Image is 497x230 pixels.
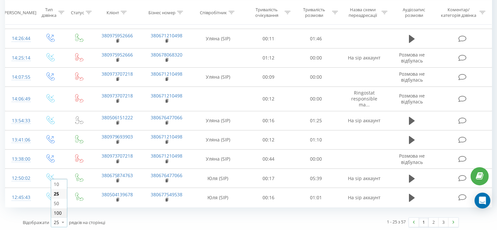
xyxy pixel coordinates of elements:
[107,10,119,15] div: Клієнт
[346,7,380,18] div: Назва схеми переадресації
[12,134,29,146] div: 13:41:06
[340,48,389,67] td: На sip аккаунт
[71,10,84,15] div: Статус
[340,169,389,188] td: На sip аккаунт
[102,93,133,99] a: 380973707218
[292,67,340,87] td: 00:00
[12,191,29,204] div: 12:45:43
[200,10,227,15] div: Співробітник
[245,130,292,149] td: 00:12
[102,32,133,39] a: 380975952666
[191,111,244,130] td: Уляна (SIP)
[54,219,59,226] div: 25
[23,219,49,225] span: Відображати
[102,71,133,77] a: 380973707218
[191,67,244,87] td: Уляна (SIP)
[102,191,133,198] a: 380504139678
[12,93,29,105] div: 14:06:49
[292,111,340,130] td: 01:25
[151,114,182,121] a: 380676477066
[12,172,29,185] div: 12:50:02
[54,200,59,207] span: 50
[351,90,377,108] span: Ringostat responsible ma...
[148,10,175,15] div: Бізнес номер
[429,218,439,227] a: 2
[151,191,182,198] a: 380677549538
[245,188,292,207] td: 00:16
[54,181,59,187] span: 10
[340,188,389,207] td: На sip аккаунт
[399,52,425,64] span: Розмова не відбулась
[292,188,340,207] td: 01:01
[245,149,292,169] td: 00:44
[151,153,182,159] a: 380671210498
[399,71,425,83] span: Розмова не відбулась
[292,29,340,48] td: 01:46
[102,114,133,121] a: 380506151222
[191,29,244,48] td: Уляна (SIP)
[340,111,389,130] td: На sip аккаунт
[245,111,292,130] td: 00:16
[475,193,490,209] div: Open Intercom Messenger
[245,67,292,87] td: 00:09
[151,134,182,140] a: 380671210498
[191,188,244,207] td: Юля (SIP)
[12,153,29,166] div: 13:38:00
[69,219,105,225] span: рядків на сторінці
[251,7,283,18] div: Тривалість очікування
[151,32,182,39] a: 380671210498
[292,87,340,111] td: 00:00
[3,10,36,15] div: [PERSON_NAME]
[245,169,292,188] td: 00:17
[439,218,449,227] a: 3
[151,172,182,178] a: 380676477066
[387,218,406,225] div: 1 - 25 з 57
[102,153,133,159] a: 380973707218
[12,71,29,84] div: 14:07:55
[102,134,133,140] a: 380979693903
[439,7,478,18] div: Коментар/категорія дзвінка
[292,130,340,149] td: 01:10
[54,210,62,216] span: 100
[191,130,244,149] td: Уляна (SIP)
[42,7,57,18] div: Тип дзвінка
[245,87,292,111] td: 00:12
[399,153,425,165] span: Розмова не відбулась
[395,7,433,18] div: Аудіозапис розмови
[292,169,340,188] td: 05:39
[12,52,29,64] div: 14:25:14
[12,114,29,127] div: 13:54:33
[102,52,133,58] a: 380975952666
[54,191,59,197] span: 25
[419,218,429,227] a: 1
[12,32,29,45] div: 14:26:44
[191,149,244,169] td: Уляна (SIP)
[292,149,340,169] td: 00:00
[292,48,340,67] td: 00:00
[245,29,292,48] td: 00:11
[151,52,182,58] a: 380678068320
[298,7,330,18] div: Тривалість розмови
[191,169,244,188] td: Юля (SIP)
[399,93,425,105] span: Розмова не відбулась
[151,93,182,99] a: 380671210498
[102,172,133,178] a: 380675874763
[245,48,292,67] td: 01:12
[151,71,182,77] a: 380671210498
